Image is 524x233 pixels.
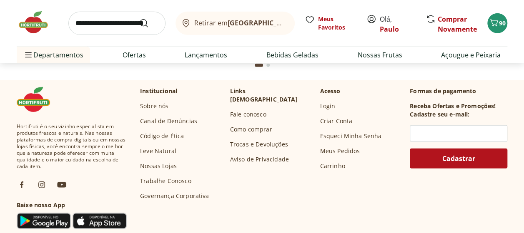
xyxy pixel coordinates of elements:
span: Departamentos [23,45,83,65]
span: Meus Favoritos [318,15,356,32]
img: App Store Icon [73,213,127,229]
img: Google Play Icon [17,213,71,229]
a: Comprar Novamente [438,15,477,34]
a: Meus Pedidos [320,147,360,155]
h3: Baixe nosso App [17,201,127,209]
a: Sobre nós [140,102,168,110]
a: Bebidas Geladas [266,50,318,60]
span: 90 [499,19,506,27]
a: Trocas e Devoluções [230,140,288,149]
input: search [68,12,165,35]
a: Nossas Lojas [140,162,177,170]
button: Go to page 2 from fs-carousel [265,55,271,75]
span: Cadastrar [442,155,475,162]
a: Lançamentos [185,50,227,60]
a: Fale conosco [230,110,266,119]
a: Açougue e Peixaria [441,50,501,60]
button: Cadastrar [410,149,507,169]
span: Retirar em [194,19,286,27]
img: ig [37,180,47,190]
span: Hortifruti é o seu vizinho especialista em produtos frescos e naturais. Nas nossas plataformas de... [17,123,127,170]
button: Menu [23,45,33,65]
img: Hortifruti [17,87,58,112]
a: Meus Favoritos [305,15,356,32]
button: Submit Search [139,18,159,28]
a: Esqueci Minha Senha [320,132,381,140]
a: Aviso de Privacidade [230,155,289,164]
a: Leve Natural [140,147,176,155]
p: Links [DEMOGRAPHIC_DATA] [230,87,313,104]
a: Canal de Denúncias [140,117,197,125]
button: Carrinho [487,13,507,33]
a: Trabalhe Conosco [140,177,191,185]
a: Nossas Frutas [357,50,402,60]
a: Login [320,102,335,110]
a: Código de Ética [140,132,184,140]
img: ytb [57,180,67,190]
a: Criar Conta [320,117,352,125]
button: Current page from fs-carousel [253,55,265,75]
p: Institucional [140,87,177,95]
a: Ofertas [123,50,146,60]
button: Retirar em[GEOGRAPHIC_DATA]/[GEOGRAPHIC_DATA] [176,12,295,35]
a: Como comprar [230,125,272,134]
a: Governança Corporativa [140,192,209,200]
img: fb [17,180,27,190]
img: Hortifruti [17,10,58,35]
p: Acesso [320,87,340,95]
b: [GEOGRAPHIC_DATA]/[GEOGRAPHIC_DATA] [228,18,368,27]
a: Carrinho [320,162,345,170]
span: Olá, [380,14,417,34]
a: Paulo [380,25,399,34]
h3: Receba Ofertas e Promoções! [410,102,496,110]
p: Formas de pagamento [410,87,507,95]
h3: Cadastre seu e-mail: [410,110,469,119]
